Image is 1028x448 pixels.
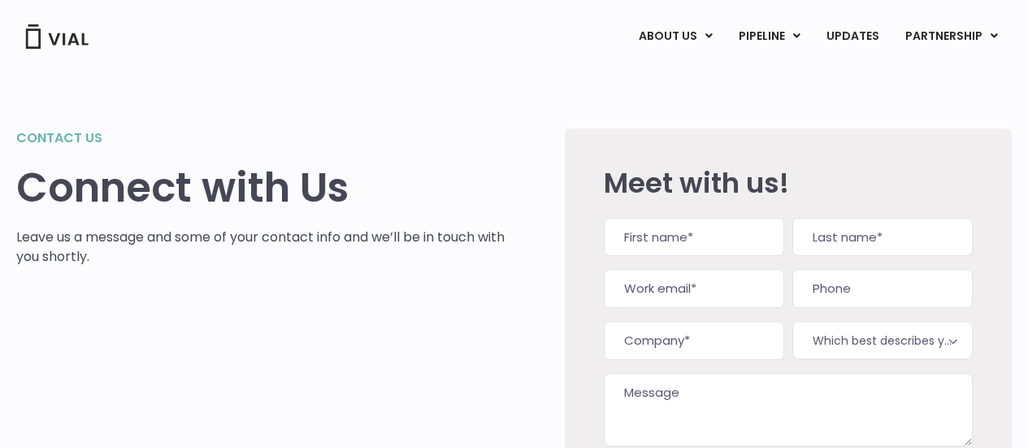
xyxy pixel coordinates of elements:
h2: Contact us [16,128,516,148]
a: ABOUT USMenu Toggle [626,23,725,50]
input: First name* [604,218,784,257]
a: UPDATES [813,23,891,50]
input: Work email* [604,269,784,308]
h1: Connect with Us [16,164,516,211]
p: Leave us a message and some of your contact info and we’ll be in touch with you shortly. [16,228,516,267]
input: Company* [604,321,784,360]
a: PARTNERSHIPMenu Toggle [892,23,1011,50]
input: Last name* [792,218,973,257]
span: Which best describes you?* [792,321,973,359]
a: PIPELINEMenu Toggle [726,23,813,50]
img: Vial Logo [24,24,89,49]
h2: Meet with us! [604,167,973,198]
input: Phone [792,269,973,308]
